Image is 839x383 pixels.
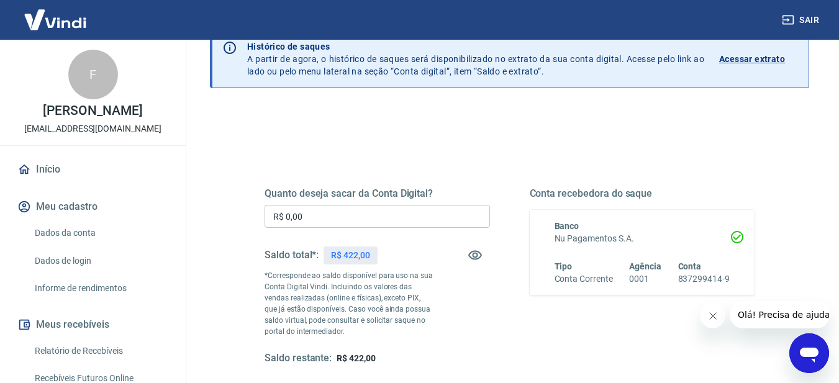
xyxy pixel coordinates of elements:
[719,53,785,65] p: Acessar extrato
[247,40,704,53] p: Histórico de saques
[68,50,118,99] div: F
[331,249,370,262] p: R$ 422,00
[678,261,702,271] span: Conta
[43,104,142,117] p: [PERSON_NAME]
[701,304,725,328] iframe: Fechar mensagem
[24,122,161,135] p: [EMAIL_ADDRESS][DOMAIN_NAME]
[30,248,171,274] a: Dados de login
[30,338,171,364] a: Relatório de Recebíveis
[30,220,171,246] a: Dados da conta
[15,156,171,183] a: Início
[555,221,579,231] span: Banco
[247,40,704,78] p: A partir de agora, o histórico de saques será disponibilizado no extrato da sua conta digital. Ac...
[555,273,613,286] h6: Conta Corrente
[779,9,824,32] button: Sair
[530,187,755,200] h5: Conta recebedora do saque
[265,187,490,200] h5: Quanto deseja sacar da Conta Digital?
[7,9,104,19] span: Olá! Precisa de ajuda?
[15,311,171,338] button: Meus recebíveis
[719,40,799,78] a: Acessar extrato
[265,352,332,365] h5: Saldo restante:
[629,273,661,286] h6: 0001
[337,353,376,363] span: R$ 422,00
[789,333,829,373] iframe: Botão para abrir a janela de mensagens
[15,1,96,38] img: Vindi
[265,270,433,337] p: *Corresponde ao saldo disponível para uso na sua Conta Digital Vindi. Incluindo os valores das ve...
[265,249,319,261] h5: Saldo total*:
[730,301,829,328] iframe: Mensagem da empresa
[30,276,171,301] a: Informe de rendimentos
[15,193,171,220] button: Meu cadastro
[555,261,573,271] span: Tipo
[678,273,730,286] h6: 837299414-9
[555,232,730,245] h6: Nu Pagamentos S.A.
[629,261,661,271] span: Agência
